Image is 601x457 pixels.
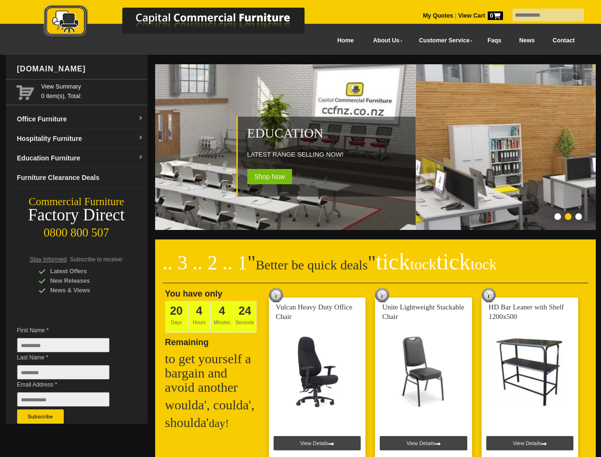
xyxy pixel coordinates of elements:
div: Factory Direct [6,209,148,222]
span: Hours [188,301,211,333]
span: Last Name * [17,353,124,362]
h2: shoulda' [165,416,260,430]
li: Page dot 1 [554,213,561,220]
span: Email Address * [17,380,124,389]
span: Seconds [234,301,256,333]
img: dropdown [138,116,144,121]
span: 20 [170,304,183,317]
a: View Cart0 [456,12,502,19]
span: 4 [196,304,202,317]
span: You have only [165,289,223,298]
strong: View Cart [458,12,503,19]
div: [DOMAIN_NAME] [13,55,148,83]
span: " [368,252,497,274]
a: Office Furnituredropdown [13,109,148,129]
div: News & Views [39,286,129,295]
h2: woulda', coulda', [165,398,260,412]
p: LATEST RANGE SELLING NOW! [247,150,411,159]
span: Remaining [165,334,209,347]
span: Days [165,301,188,333]
a: Hospitality Furnituredropdown [13,129,148,149]
li: Page dot 3 [575,213,582,220]
span: Subscribe to receive: [70,256,123,263]
img: Capital Commercial Furniture Logo [18,5,351,40]
img: tick tock deal clock [482,288,496,302]
a: News [510,30,543,51]
span: tick tick [376,249,497,274]
button: Subscribe [17,409,64,424]
a: My Quotes [423,12,453,19]
span: 4 [219,304,225,317]
input: First Name * [17,338,109,352]
span: Stay Informed [30,256,67,263]
span: " [247,252,256,274]
span: Minutes [211,301,234,333]
input: Email Address * [17,392,109,407]
img: dropdown [138,135,144,141]
img: tick tock deal clock [269,288,283,302]
a: Customer Service [408,30,478,51]
span: day! [209,417,229,429]
span: 0 [488,11,503,20]
span: .. 3 .. 2 .. 1 [163,252,248,274]
span: First Name * [17,326,124,335]
img: dropdown [138,155,144,160]
div: New Releases [39,276,129,286]
span: 0 item(s), Total: [41,82,144,99]
a: Faqs [479,30,511,51]
h2: Better be quick deals [163,255,588,283]
div: Latest Offers [39,267,129,276]
span: tock [410,256,436,273]
a: Capital Commercial Furniture Logo [18,5,351,42]
h2: Education [247,126,411,140]
a: Furniture Clearance Deals [13,168,148,188]
a: Contact [543,30,583,51]
span: 24 [238,304,251,317]
img: tick tock deal clock [375,288,389,302]
a: View Summary [41,82,144,91]
li: Page dot 2 [565,213,571,220]
div: 0800 800 507 [6,221,148,239]
a: Education Furnituredropdown [13,149,148,168]
span: tock [471,256,497,273]
h2: to get yourself a bargain and avoid another [165,352,260,395]
input: Last Name * [17,365,109,379]
div: Commercial Furniture [6,195,148,209]
a: About Us [363,30,408,51]
span: Shop Now [247,169,292,184]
